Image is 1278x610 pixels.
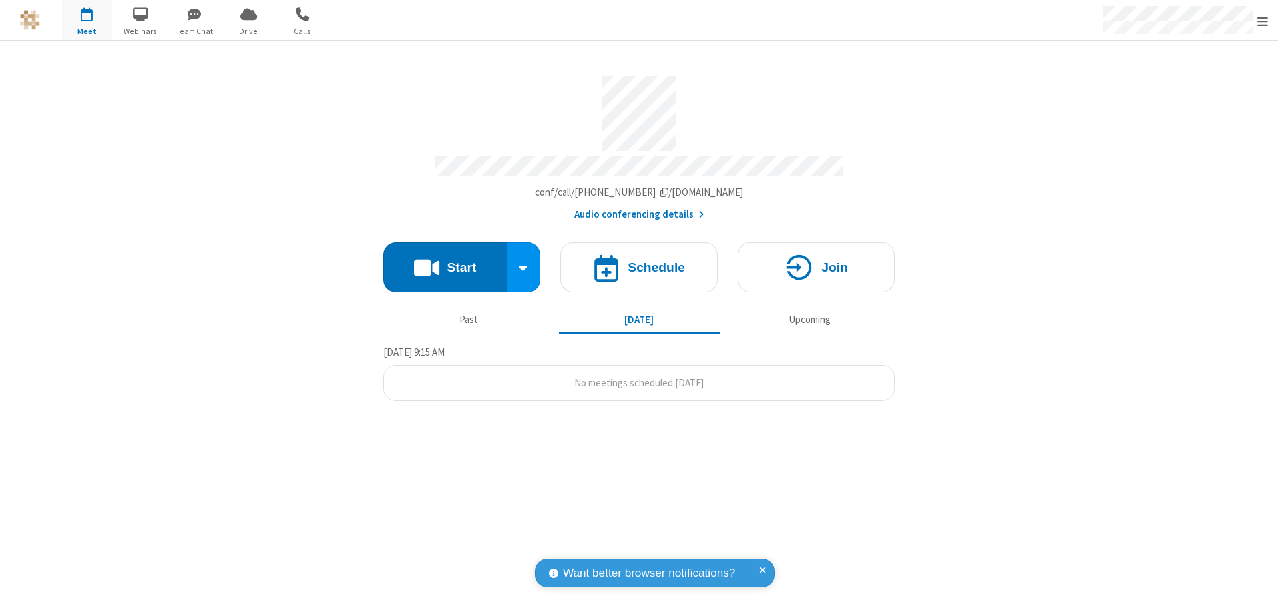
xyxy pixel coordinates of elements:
[278,25,327,37] span: Calls
[383,344,895,402] section: Today's Meetings
[389,307,549,332] button: Past
[62,25,112,37] span: Meet
[559,307,720,332] button: [DATE]
[821,261,848,274] h4: Join
[574,207,704,222] button: Audio conferencing details
[507,242,541,292] div: Start conference options
[383,346,445,358] span: [DATE] 9:15 AM
[383,66,895,222] section: Account details
[1245,575,1268,601] iframe: Chat
[383,242,507,292] button: Start
[560,242,718,292] button: Schedule
[116,25,166,37] span: Webinars
[730,307,890,332] button: Upcoming
[535,186,744,198] span: Copy my meeting room link
[738,242,895,292] button: Join
[447,261,476,274] h4: Start
[224,25,274,37] span: Drive
[628,261,685,274] h4: Schedule
[563,565,735,582] span: Want better browser notifications?
[170,25,220,37] span: Team Chat
[535,185,744,200] button: Copy my meeting room linkCopy my meeting room link
[574,376,704,389] span: No meetings scheduled [DATE]
[20,10,40,30] img: QA Selenium DO NOT DELETE OR CHANGE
